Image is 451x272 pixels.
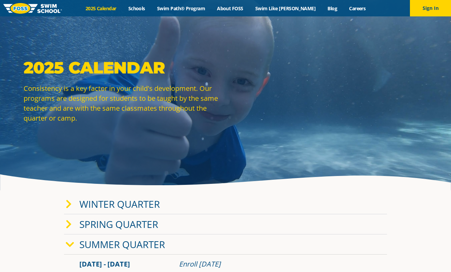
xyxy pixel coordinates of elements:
[179,259,372,269] div: Enroll [DATE]
[322,5,343,12] a: Blog
[151,5,211,12] a: Swim Path® Program
[24,58,165,78] strong: 2025 Calendar
[79,238,165,251] a: Summer Quarter
[79,198,160,210] a: Winter Quarter
[122,5,151,12] a: Schools
[249,5,322,12] a: Swim Like [PERSON_NAME]
[211,5,249,12] a: About FOSS
[79,218,158,231] a: Spring Quarter
[343,5,372,12] a: Careers
[3,3,62,14] img: FOSS Swim School Logo
[79,259,130,269] span: [DATE] - [DATE]
[79,5,122,12] a: 2025 Calendar
[24,83,222,123] p: Consistency is a key factor in your child's development. Our programs are designed for students t...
